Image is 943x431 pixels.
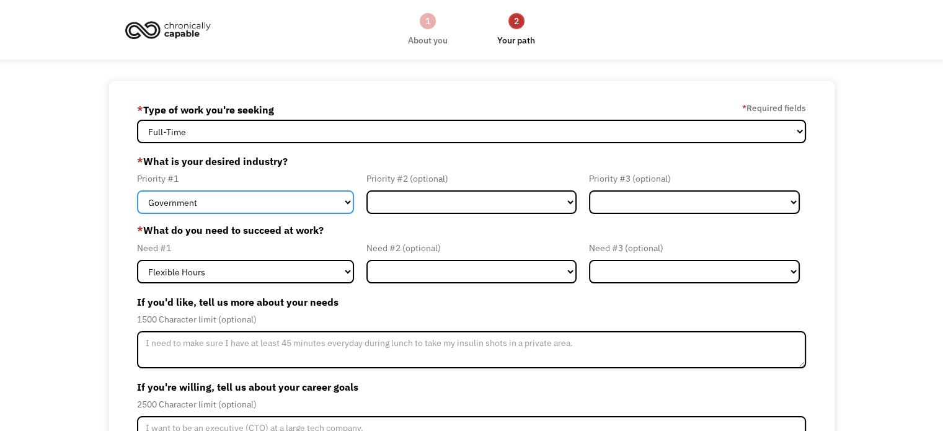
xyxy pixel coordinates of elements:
label: Required fields [742,100,806,115]
div: Priority #1 [137,171,354,186]
label: What is your desired industry? [137,151,806,171]
img: Chronically Capable logo [122,16,215,43]
label: If you'd like, tell us more about your needs [137,292,806,312]
div: Priority #2 (optional) [366,171,577,186]
a: 1About you [408,12,448,48]
div: 1500 Character limit (optional) [137,312,806,327]
div: 2 [508,13,525,29]
div: Need #2 (optional) [366,241,577,255]
div: 1 [420,13,436,29]
div: Your path [497,33,535,48]
div: Priority #3 (optional) [589,171,800,186]
label: Type of work you're seeking [137,100,274,120]
div: 2500 Character limit (optional) [137,397,806,412]
div: Need #3 (optional) [589,241,800,255]
label: If you're willing, tell us about your career goals [137,377,806,397]
a: 2Your path [497,12,535,48]
div: Need #1 [137,241,354,255]
div: About you [408,33,448,48]
label: What do you need to succeed at work? [137,223,806,238]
